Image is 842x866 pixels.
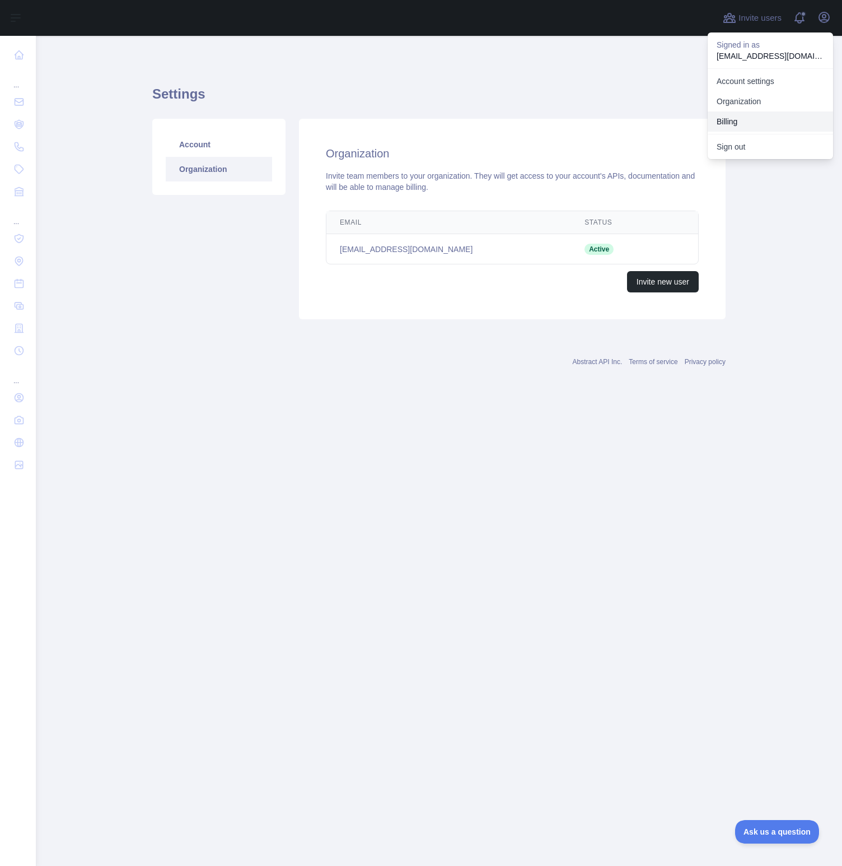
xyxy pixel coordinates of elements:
[629,358,677,366] a: Terms of service
[326,211,571,234] th: Email
[708,71,833,91] a: Account settings
[708,91,833,111] a: Organization
[9,204,27,226] div: ...
[627,271,699,292] button: Invite new user
[735,820,820,844] iframe: Toggle Customer Support
[571,211,657,234] th: Status
[573,358,623,366] a: Abstract API Inc.
[9,363,27,385] div: ...
[721,9,784,27] button: Invite users
[717,50,824,62] p: [EMAIL_ADDRESS][DOMAIN_NAME]
[717,39,824,50] p: Signed in as
[584,244,614,255] span: Active
[166,157,272,181] a: Organization
[152,85,726,112] h1: Settings
[326,146,699,161] h2: Organization
[326,234,571,264] td: [EMAIL_ADDRESS][DOMAIN_NAME]
[708,111,833,132] button: Billing
[9,67,27,90] div: ...
[738,12,782,25] span: Invite users
[685,358,726,366] a: Privacy policy
[708,137,833,157] button: Sign out
[166,132,272,157] a: Account
[326,170,699,193] div: Invite team members to your organization. They will get access to your account's APIs, documentat...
